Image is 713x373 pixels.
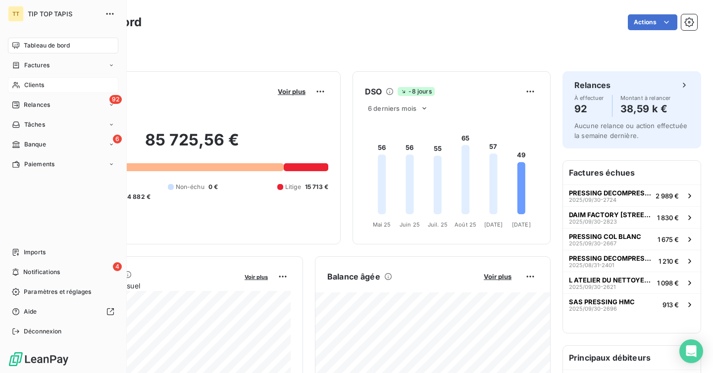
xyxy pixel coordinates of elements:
span: Factures [24,61,50,70]
span: Tâches [24,120,45,129]
span: 2025/09/30-2823 [569,219,617,225]
span: Paramètres et réglages [24,287,91,296]
span: SAS PRESSING HMC [569,298,635,306]
span: -4 882 € [124,192,151,201]
span: À effectuer [574,95,604,101]
tspan: Mai 25 [373,221,391,228]
span: 92 [109,95,122,104]
span: Relances [24,100,50,109]
h6: Balance âgée [327,271,380,282]
span: 1 098 € [657,279,679,287]
a: Aide [8,304,118,320]
span: 2 989 € [656,192,679,200]
span: Litige [285,183,301,191]
h6: Principaux débiteurs [563,346,701,370]
span: PRESSING COL BLANC [569,233,641,240]
span: Non-échu [176,183,204,191]
tspan: [DATE] [484,221,503,228]
div: TT [8,6,24,22]
span: 913 € [662,301,679,309]
span: 2025/09/30-2621 [569,284,615,290]
span: 1 830 € [657,214,679,222]
span: Notifications [23,268,60,277]
span: Aucune relance ou action effectuée la semaine dernière. [574,122,687,140]
button: L ATELIER DU NETTOYEUR2025/09/30-26211 098 € [563,272,701,293]
span: Voir plus [245,274,268,280]
span: Banque [24,140,46,149]
span: -8 jours [398,87,434,96]
button: Voir plus [481,272,514,281]
button: DAIM FACTORY [STREET_ADDRESS][EMAIL_ADDRESS][PERSON_NAME][DOMAIN_NAME]2025/09/30-28231 830 € [563,206,701,228]
span: Montant à relancer [620,95,671,101]
img: Logo LeanPay [8,351,69,367]
span: Chiffre d'affaires mensuel [56,280,238,291]
span: 1 675 € [658,235,679,243]
span: 6 derniers mois [368,104,416,112]
span: Tableau de bord [24,41,70,50]
h2: 85 725,56 € [56,130,328,160]
span: 2025/08/31-2401 [569,262,614,268]
h6: Relances [574,79,611,91]
span: Imports [24,248,46,257]
span: TIP TOP TAPIS [28,10,99,18]
h6: DSO [365,86,382,97]
div: Open Intercom Messenger [679,339,703,363]
span: L ATELIER DU NETTOYEUR [569,276,653,284]
tspan: [DATE] [512,221,531,228]
button: Voir plus [242,272,271,281]
span: PRESSING DECOMPRESSING [569,254,655,262]
h4: 38,59 k € [620,101,671,117]
span: Déconnexion [24,327,62,336]
span: 2025/09/30-2724 [569,197,616,203]
span: 2025/09/30-2667 [569,240,616,246]
span: 6 [113,135,122,143]
button: PRESSING DECOMPRESSING2025/08/31-24011 210 € [563,250,701,272]
span: Paiements [24,160,54,169]
span: 1 210 € [659,257,679,265]
button: SAS PRESSING HMC2025/09/30-2696913 € [563,293,701,315]
span: DAIM FACTORY [STREET_ADDRESS][EMAIL_ADDRESS][PERSON_NAME][DOMAIN_NAME] [569,211,653,219]
span: Clients [24,81,44,90]
span: 0 € [208,183,218,191]
span: 2025/09/30-2696 [569,306,617,312]
button: Voir plus [275,87,308,96]
span: Voir plus [484,273,511,280]
span: 15 713 € [305,183,328,191]
span: 4 [113,262,122,271]
span: PRESSING DECOMPRESSING [569,189,652,197]
tspan: Août 25 [455,221,476,228]
button: Actions [628,14,677,30]
button: PRESSING DECOMPRESSING2025/09/30-27242 989 € [563,185,701,206]
tspan: Juin 25 [400,221,420,228]
h4: 92 [574,101,604,117]
button: PRESSING COL BLANC2025/09/30-26671 675 € [563,228,701,250]
span: Voir plus [278,88,306,95]
span: Aide [24,307,37,316]
h6: Factures échues [563,161,701,185]
tspan: Juil. 25 [428,221,448,228]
